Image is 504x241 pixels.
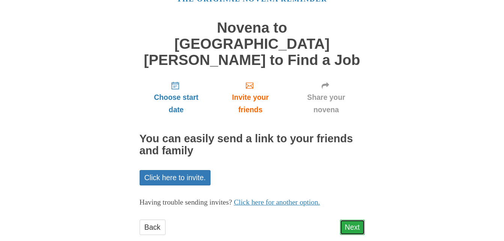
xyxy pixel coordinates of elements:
[220,91,280,116] span: Invite your friends
[140,220,165,235] a: Back
[147,91,206,116] span: Choose start date
[234,198,320,206] a: Click here for another option.
[140,133,365,157] h2: You can easily send a link to your friends and family
[140,170,211,185] a: Click here to invite.
[340,220,365,235] a: Next
[295,91,357,116] span: Share your novena
[140,75,213,120] a: Choose start date
[140,20,365,68] h1: Novena to [GEOGRAPHIC_DATA][PERSON_NAME] to Find a Job
[140,198,232,206] span: Having trouble sending invites?
[213,75,287,120] a: Invite your friends
[288,75,365,120] a: Share your novena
